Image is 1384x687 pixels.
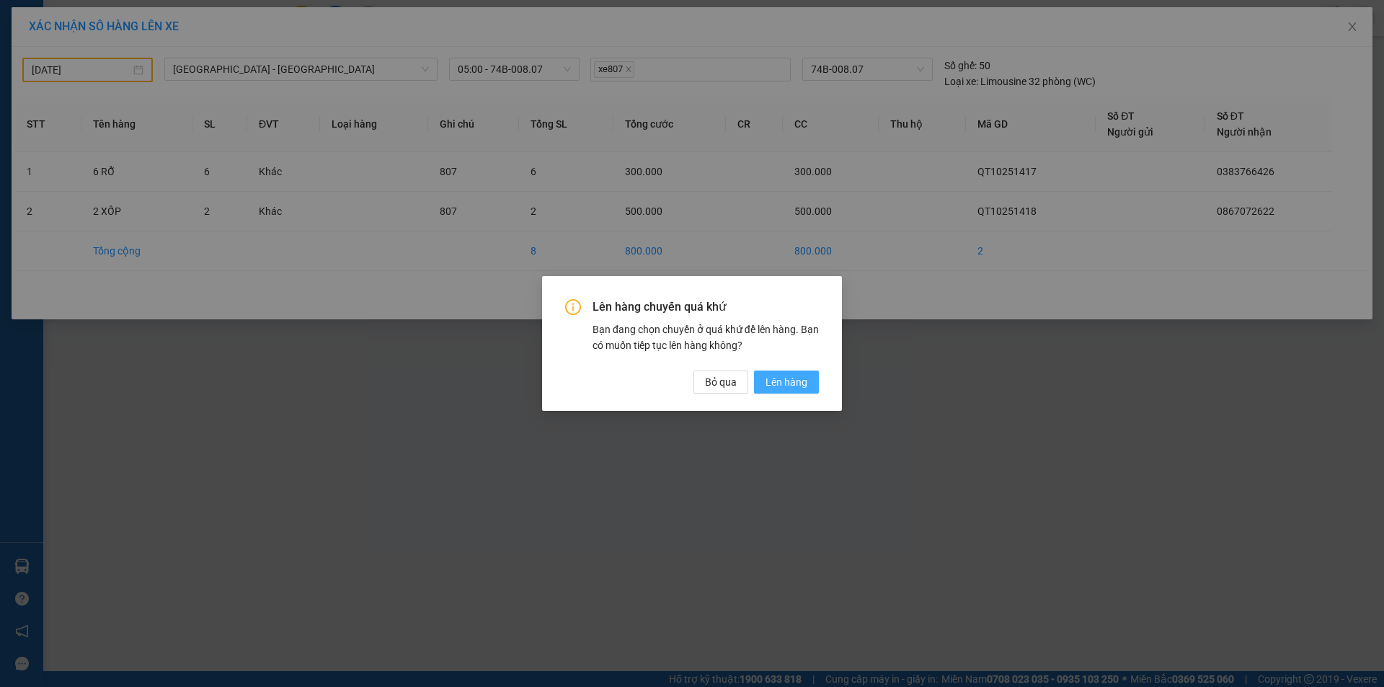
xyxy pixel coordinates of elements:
span: Lên hàng chuyến quá khứ [593,299,819,315]
div: Bạn đang chọn chuyến ở quá khứ để lên hàng. Bạn có muốn tiếp tục lên hàng không? [593,322,819,353]
button: Lên hàng [754,371,819,394]
span: Bỏ qua [705,374,737,390]
button: Bỏ qua [693,371,748,394]
span: Lên hàng [766,374,807,390]
span: info-circle [565,299,581,315]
